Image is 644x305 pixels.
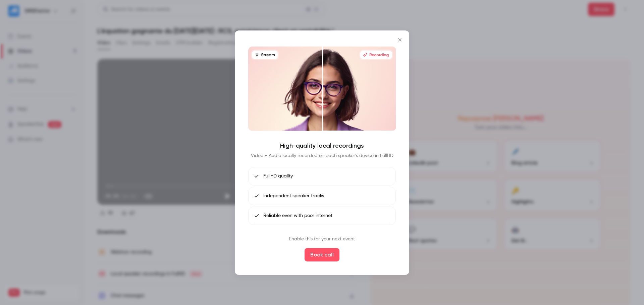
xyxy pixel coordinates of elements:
span: FullHD quality [263,173,293,180]
p: Video + Audio locally recorded on each speaker's device in FullHD [251,152,393,159]
span: Reliable even with poor internet [263,212,332,219]
h4: High-quality local recordings [280,142,364,150]
p: Enable this for your next event [289,236,355,243]
button: Close [393,33,407,46]
span: Independent speaker tracks [263,193,324,200]
button: Book call [305,248,339,261]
